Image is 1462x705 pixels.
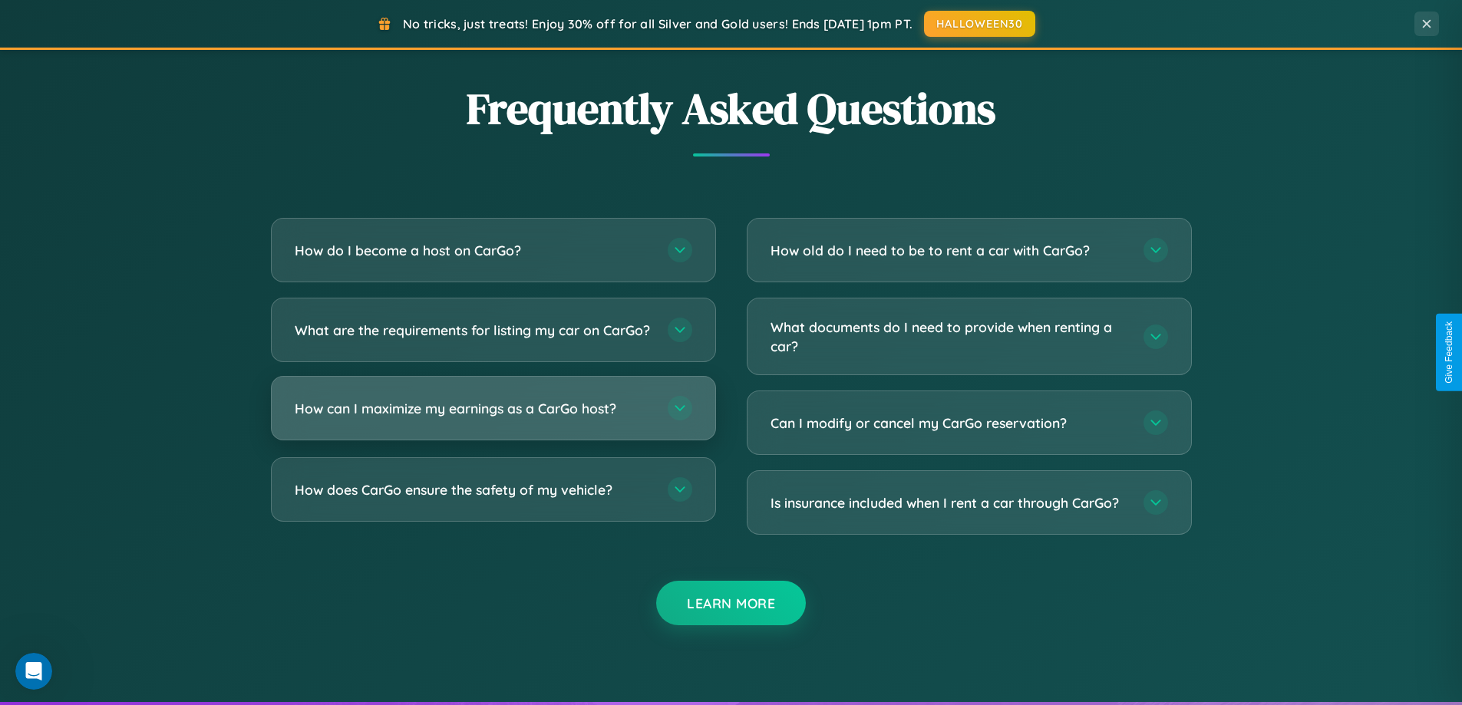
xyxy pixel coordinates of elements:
[295,241,652,260] h3: How do I become a host on CarGo?
[295,321,652,340] h3: What are the requirements for listing my car on CarGo?
[1444,321,1454,384] div: Give Feedback
[15,653,52,690] iframe: Intercom live chat
[771,241,1128,260] h3: How old do I need to be to rent a car with CarGo?
[656,581,806,625] button: Learn More
[771,318,1128,355] h3: What documents do I need to provide when renting a car?
[271,79,1192,138] h2: Frequently Asked Questions
[295,480,652,499] h3: How does CarGo ensure the safety of my vehicle?
[924,11,1035,37] button: HALLOWEEN30
[771,413,1128,433] h3: Can I modify or cancel my CarGo reservation?
[295,399,652,418] h3: How can I maximize my earnings as a CarGo host?
[771,493,1128,512] h3: Is insurance included when I rent a car through CarGo?
[403,16,913,31] span: No tricks, just treats! Enjoy 30% off for all Silver and Gold users! Ends [DATE] 1pm PT.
